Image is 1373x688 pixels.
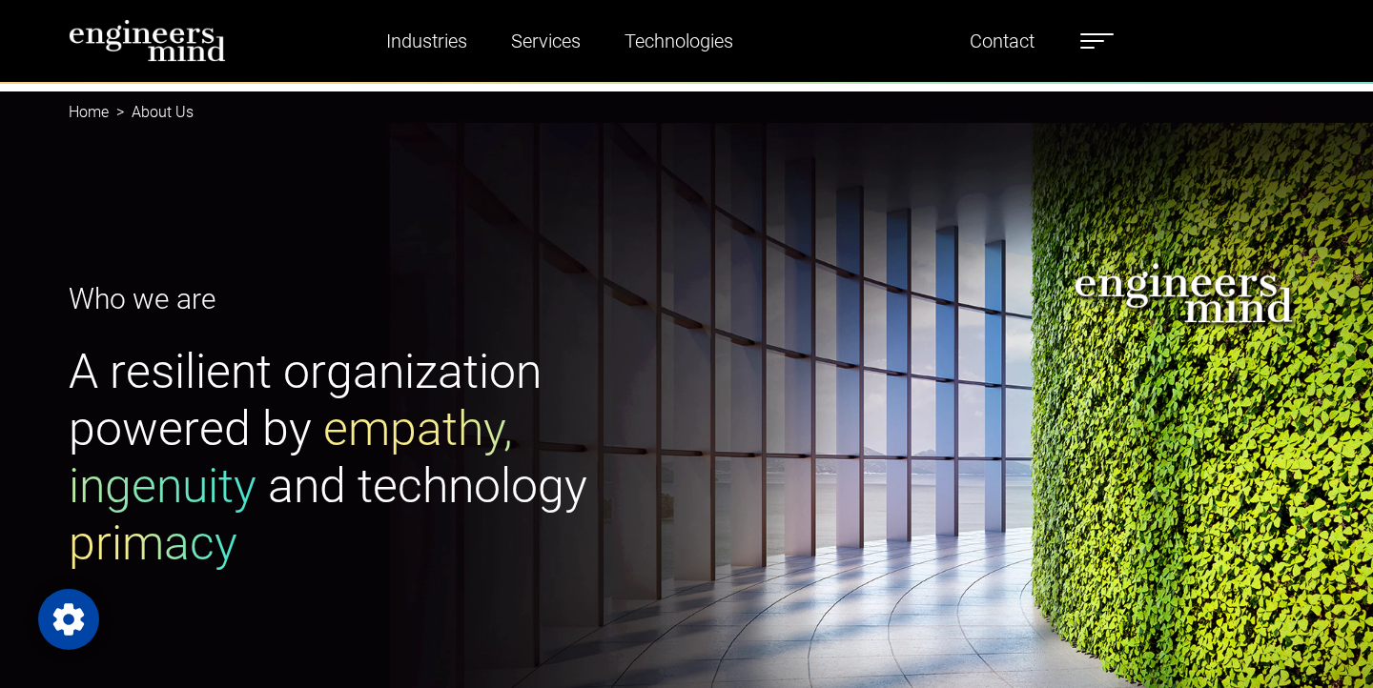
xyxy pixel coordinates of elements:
li: About Us [109,101,194,124]
nav: breadcrumb [69,91,1304,133]
a: Industries [379,19,475,63]
img: logo [69,19,226,62]
h1: A resilient organization powered by and technology [69,343,675,572]
a: Services [503,19,588,63]
p: Who we are [69,277,675,320]
a: Home [69,103,109,121]
span: empathy, ingenuity [69,401,513,514]
a: Technologies [617,19,741,63]
span: primacy [69,516,237,571]
a: Contact [962,19,1042,63]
